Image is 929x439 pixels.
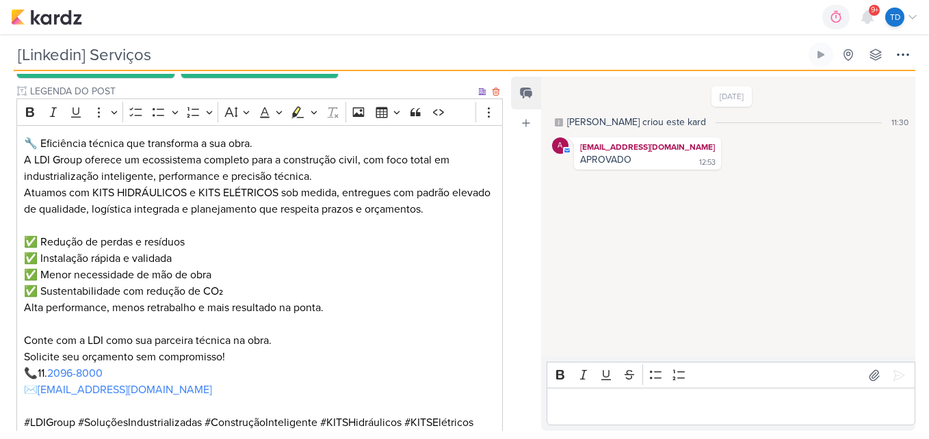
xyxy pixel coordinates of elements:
[885,8,904,27] div: Thais de carvalho
[891,116,908,129] div: 11:30
[24,185,496,234] p: Atuamos com KITS HIDRÁULICOS e KITS ELÉTRICOS sob medida, entregues com padrão elevado de qualida...
[552,137,568,154] div: aline.ferraz@ldigroup.com.br
[871,5,878,16] span: 9+
[24,152,496,185] p: A LDI Group oferece um ecossistema completo para a construção civil, com foco total em industrial...
[24,300,496,349] p: Alta performance, menos retrabalho e mais resultado na ponta. Conte com a LDI como sua parceira t...
[547,388,915,425] div: Editor editing area: main
[577,140,718,154] div: [EMAIL_ADDRESS][DOMAIN_NAME]
[24,349,496,414] p: Solicite seu orçamento sem compromisso! 📞11. ✉️
[567,115,706,129] div: [PERSON_NAME] criou este kard
[890,11,900,23] p: Td
[547,362,915,388] div: Editor toolbar
[24,234,496,300] p: ✅ Redução de perdas e resíduos ✅ Instalação rápida e validada ✅ Menor necessidade de mão de obra ...
[815,49,826,60] div: Ligar relógio
[14,42,806,67] input: Kard Sem Título
[24,135,496,152] p: 🔧 Eficiência técnica que transforma a sua obra.
[47,367,103,380] a: 2096-8000
[16,98,503,125] div: Editor toolbar
[38,383,212,397] a: [EMAIL_ADDRESS][DOMAIN_NAME]
[11,9,82,25] img: kardz.app
[558,142,562,150] p: a
[699,157,716,168] div: 12:53
[580,154,631,165] div: APROVADO
[27,84,475,98] input: Texto sem título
